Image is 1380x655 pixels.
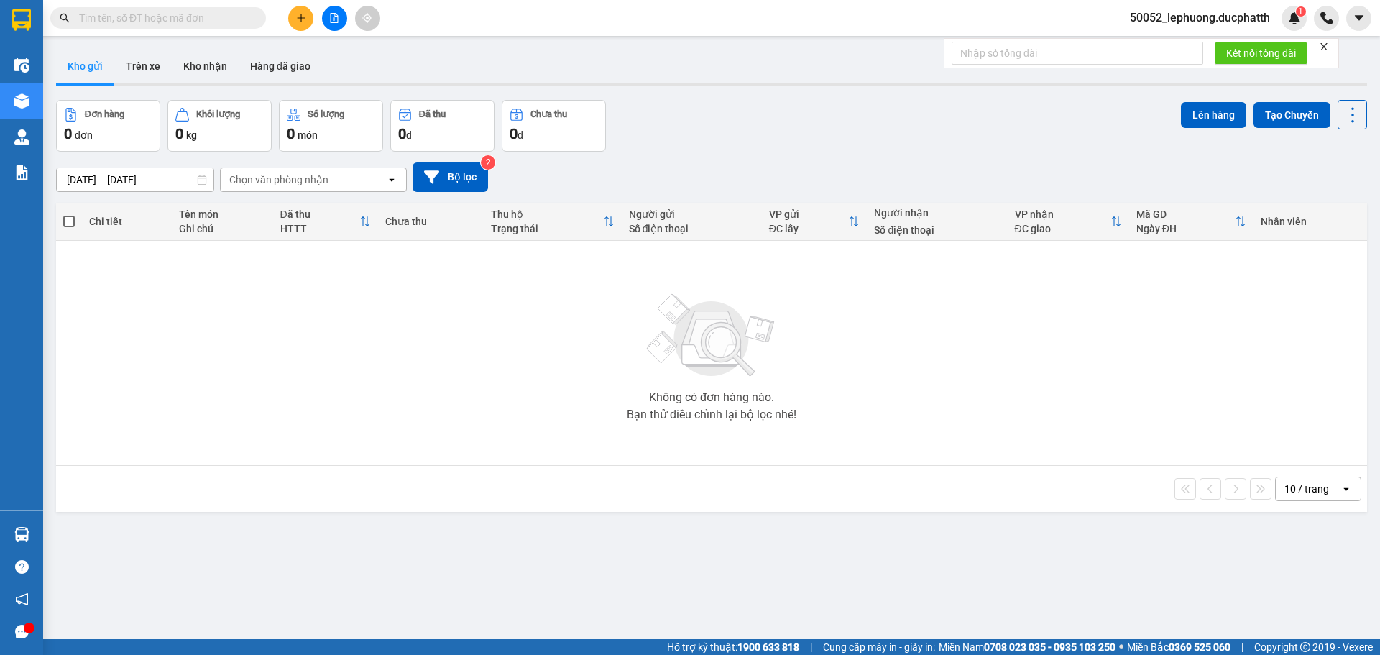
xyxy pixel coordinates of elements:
div: Ghi chú [179,223,266,234]
span: | [810,639,812,655]
div: Bạn thử điều chỉnh lại bộ lọc nhé! [627,409,796,421]
div: HTTT [280,223,360,234]
span: | [1241,639,1243,655]
span: question-circle [15,560,29,574]
button: Kết nối tổng đài [1215,42,1307,65]
span: 0 [287,125,295,142]
button: Hàng đã giao [239,49,322,83]
div: Người gửi [629,209,755,220]
span: Cung cấp máy in - giấy in: [823,639,935,655]
button: Số lượng0món [279,100,383,152]
button: Lên hàng [1181,102,1246,128]
div: Mã GD [1136,209,1235,220]
div: ĐC giao [1015,223,1110,234]
img: solution-icon [14,165,29,180]
div: Đã thu [419,109,446,119]
strong: 1900 633 818 [737,641,799,653]
sup: 2 [481,155,495,170]
span: close [1319,42,1329,52]
span: notification [15,592,29,606]
span: file-add [329,13,339,23]
span: 0 [398,125,406,142]
div: Đã thu [280,209,360,220]
button: Khối lượng0kg [167,100,272,152]
div: Không có đơn hàng nào. [649,392,774,403]
span: kg [186,129,197,141]
img: warehouse-icon [14,527,29,542]
div: Người nhận [874,207,1000,219]
button: aim [355,6,380,31]
div: Nhân viên [1261,216,1360,227]
span: aim [362,13,372,23]
th: Toggle SortBy [762,203,868,241]
img: warehouse-icon [14,58,29,73]
div: VP nhận [1015,209,1110,220]
span: đ [406,129,412,141]
button: Tạo Chuyến [1253,102,1330,128]
th: Toggle SortBy [484,203,622,241]
button: Chưa thu0đ [502,100,606,152]
span: đ [517,129,523,141]
div: Khối lượng [196,109,240,119]
img: warehouse-icon [14,93,29,109]
div: Chưa thu [385,216,477,227]
button: Đã thu0đ [390,100,494,152]
span: Miền Nam [939,639,1115,655]
div: Chi tiết [89,216,164,227]
span: caret-down [1353,12,1366,24]
img: icon-new-feature [1288,12,1301,24]
div: ĐC lấy [769,223,849,234]
svg: open [386,174,397,185]
span: 50052_lephuong.ducphatth [1118,9,1282,27]
button: Trên xe [114,49,172,83]
span: đơn [75,129,93,141]
img: svg+xml;base64,PHN2ZyBjbGFzcz0ibGlzdC1wbHVnX19zdmciIHhtbG5zPSJodHRwOi8vd3d3LnczLm9yZy8yMDAwL3N2Zy... [640,285,783,386]
div: 10 / trang [1284,482,1329,496]
strong: 0369 525 060 [1169,641,1230,653]
span: Miền Bắc [1127,639,1230,655]
span: copyright [1300,642,1310,652]
strong: 0708 023 035 - 0935 103 250 [984,641,1115,653]
button: Kho gửi [56,49,114,83]
span: Kết nối tổng đài [1226,45,1296,61]
div: Chọn văn phòng nhận [229,173,328,187]
img: logo-vxr [12,9,31,31]
input: Nhập số tổng đài [952,42,1203,65]
th: Toggle SortBy [1008,203,1129,241]
button: Bộ lọc [413,162,488,192]
sup: 1 [1296,6,1306,17]
span: 0 [64,125,72,142]
button: Kho nhận [172,49,239,83]
span: 0 [510,125,517,142]
div: Đơn hàng [85,109,124,119]
div: Số điện thoại [629,223,755,234]
div: VP gửi [769,209,849,220]
th: Toggle SortBy [1129,203,1253,241]
span: Hỗ trợ kỹ thuật: [667,639,799,655]
span: món [298,129,318,141]
div: Trạng thái [491,223,603,234]
div: Số điện thoại [874,224,1000,236]
input: Tìm tên, số ĐT hoặc mã đơn [79,10,249,26]
div: Tên món [179,209,266,220]
img: phone-icon [1320,12,1333,24]
span: message [15,625,29,638]
div: Chưa thu [530,109,567,119]
span: 0 [175,125,183,142]
span: ⚪️ [1119,644,1123,650]
span: 1 [1298,6,1303,17]
img: warehouse-icon [14,129,29,145]
div: Số lượng [308,109,344,119]
input: Select a date range. [57,168,213,191]
button: file-add [322,6,347,31]
span: plus [296,13,306,23]
div: Ngày ĐH [1136,223,1235,234]
th: Toggle SortBy [273,203,379,241]
button: caret-down [1346,6,1371,31]
div: Thu hộ [491,209,603,220]
button: plus [288,6,313,31]
span: search [60,13,70,23]
button: Đơn hàng0đơn [56,100,160,152]
svg: open [1340,483,1352,495]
